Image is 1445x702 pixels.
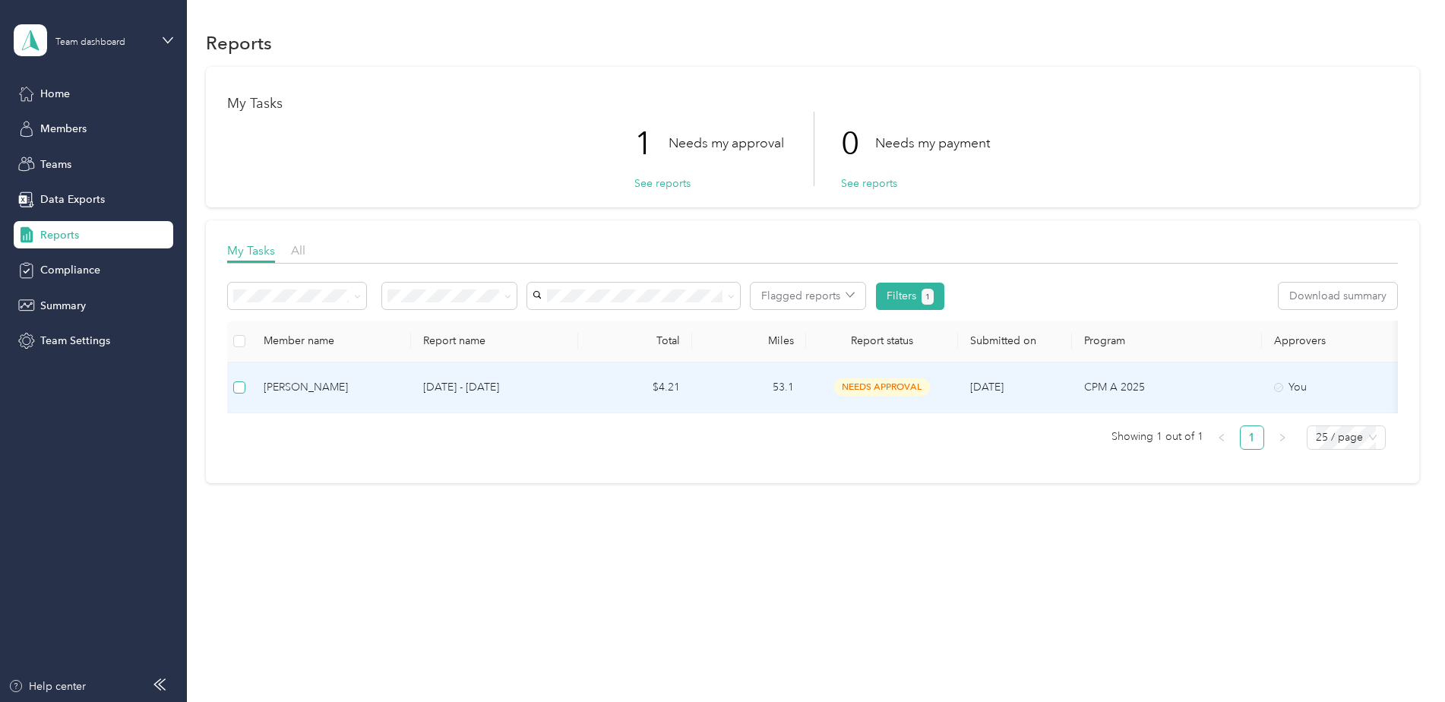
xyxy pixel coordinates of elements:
div: Page Size [1307,425,1386,450]
button: right [1270,425,1295,450]
th: Report name [411,321,578,362]
span: Summary [40,298,86,314]
iframe: Everlance-gr Chat Button Frame [1360,617,1445,702]
th: Program [1072,321,1262,362]
p: Needs my approval [669,134,784,153]
p: Needs my payment [875,134,990,153]
div: Miles [704,334,794,347]
a: 1 [1241,426,1263,449]
td: $4.21 [578,362,692,413]
span: Showing 1 out of 1 [1111,425,1203,448]
button: Flagged reports [751,283,865,309]
span: Team Settings [40,333,110,349]
div: Member name [264,334,399,347]
span: My Tasks [227,243,275,258]
span: Data Exports [40,191,105,207]
th: Member name [251,321,411,362]
button: left [1209,425,1234,450]
div: [PERSON_NAME] [264,379,399,396]
span: left [1217,433,1226,442]
button: See reports [634,175,691,191]
li: Previous Page [1209,425,1234,450]
li: Next Page [1270,425,1295,450]
h1: My Tasks [227,96,1398,112]
span: [DATE] [970,381,1004,394]
button: 1 [922,289,934,305]
span: right [1278,433,1287,442]
span: Report status [818,334,946,347]
div: Team dashboard [55,38,125,47]
td: CPM A 2025 [1072,362,1262,413]
span: All [291,243,305,258]
td: 53.1 [692,362,806,413]
p: [DATE] - [DATE] [423,379,566,396]
p: 0 [841,112,875,175]
span: needs approval [834,378,930,396]
div: You [1274,379,1402,396]
th: Submitted on [958,321,1072,362]
span: Teams [40,157,71,172]
button: See reports [841,175,897,191]
span: Reports [40,227,79,243]
div: Total [590,334,680,347]
span: Compliance [40,262,100,278]
span: Home [40,86,70,102]
span: 1 [925,290,930,304]
button: Download summary [1279,283,1397,309]
button: Filters1 [876,283,945,310]
th: Approvers [1262,321,1414,362]
p: 1 [634,112,669,175]
span: Members [40,121,87,137]
span: 25 / page [1316,426,1377,449]
li: 1 [1240,425,1264,450]
p: CPM A 2025 [1084,379,1250,396]
h1: Reports [206,35,272,51]
button: Help center [8,678,86,694]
